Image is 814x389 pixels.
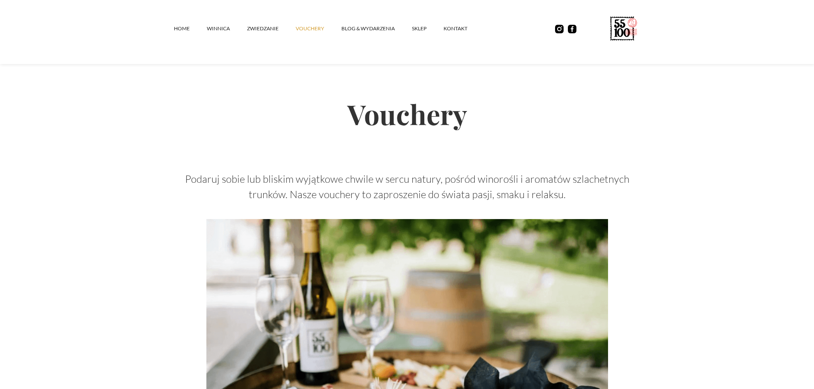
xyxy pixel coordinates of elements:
[174,16,207,41] a: Home
[341,16,412,41] a: Blog & Wydarzenia
[247,16,296,41] a: ZWIEDZANIE
[296,16,341,41] a: vouchery
[207,16,247,41] a: winnica
[444,16,485,41] a: kontakt
[174,70,641,158] h2: Vouchery
[174,171,641,202] p: Podaruj sobie lub bliskim wyjątkowe chwile w sercu natury, pośród winorośli i aromatów szlachetny...
[412,16,444,41] a: SKLEP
